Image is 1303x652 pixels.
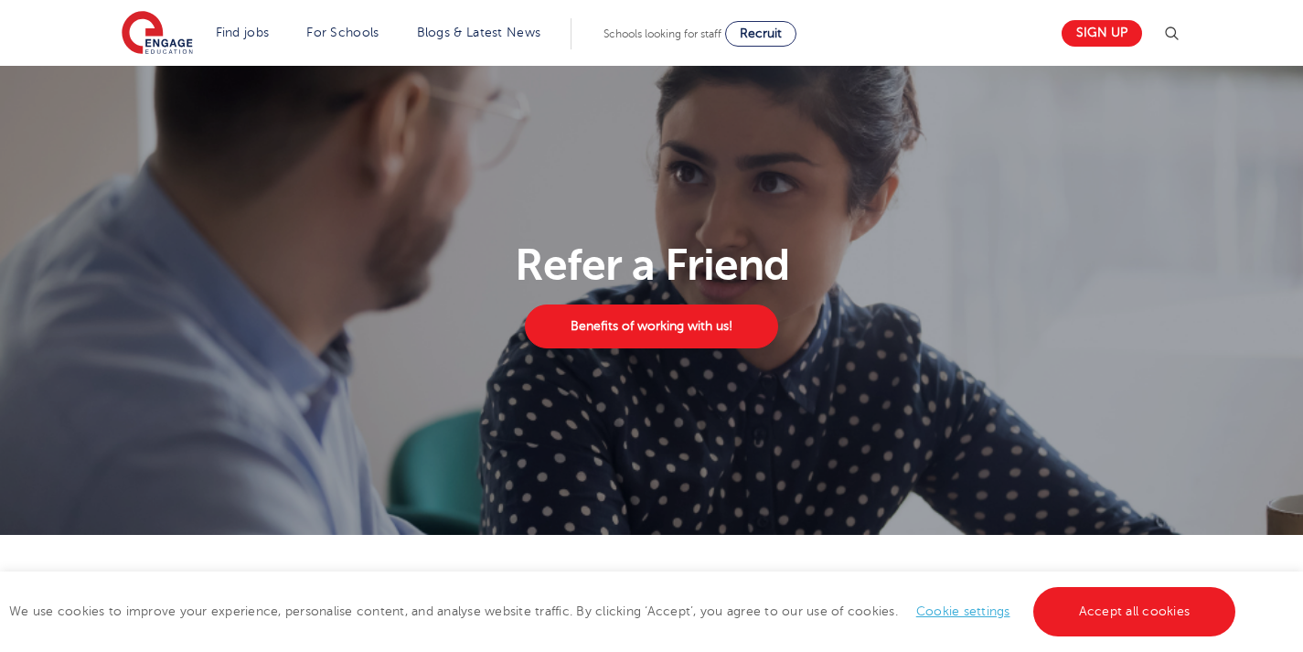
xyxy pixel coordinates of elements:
a: Find jobs [216,26,270,39]
h1: Refer a Friend [111,243,1192,287]
span: Recruit [740,27,782,40]
a: Sign up [1062,20,1142,47]
a: Accept all cookies [1033,587,1236,636]
a: Recruit [725,21,796,47]
a: Benefits of working with us! [525,305,777,348]
img: Engage Education [122,11,193,57]
span: Schools looking for staff [603,27,721,40]
a: Cookie settings [916,604,1010,618]
a: For Schools [306,26,379,39]
a: Blogs & Latest News [417,26,541,39]
span: We use cookies to improve your experience, personalise content, and analyse website traffic. By c... [9,604,1240,618]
